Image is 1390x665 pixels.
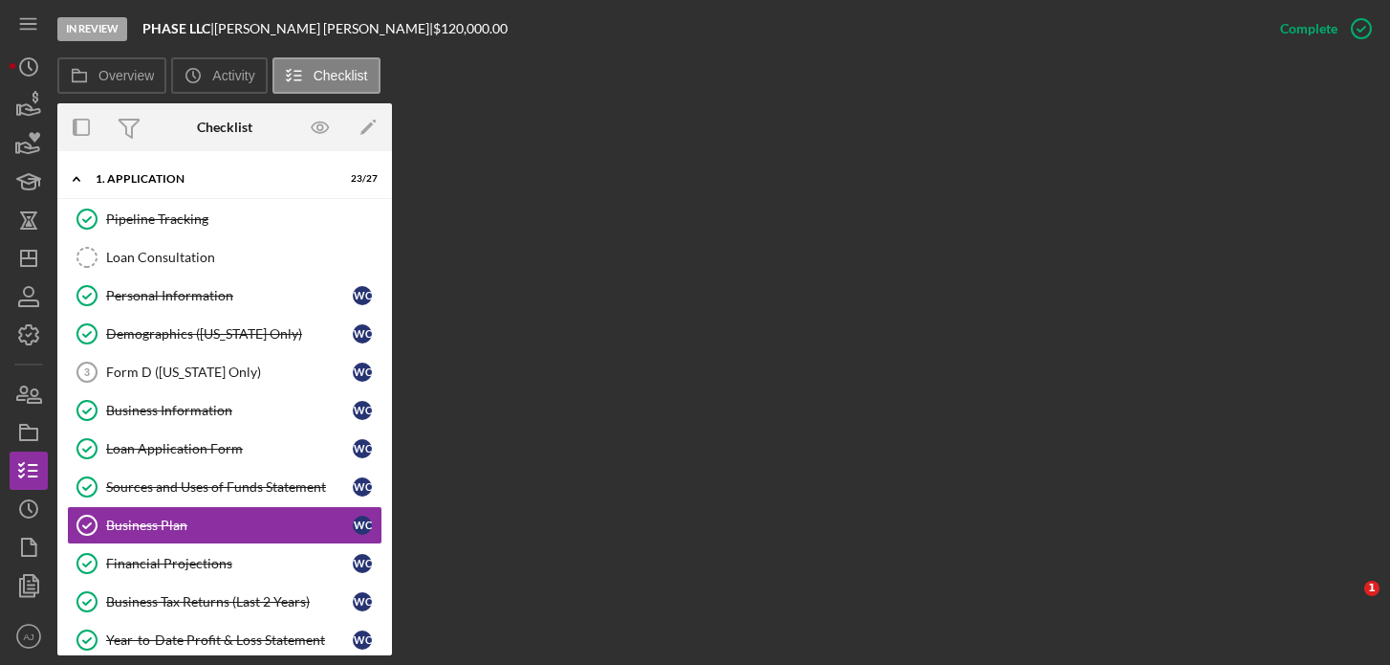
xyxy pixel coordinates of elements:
[106,288,353,303] div: Personal Information
[106,250,381,265] div: Loan Consultation
[106,326,353,342] div: Demographics ([US_STATE] Only)
[353,439,372,458] div: W C
[353,592,372,611] div: W C
[57,17,127,41] div: In Review
[106,365,353,380] div: Form D ([US_STATE] Only)
[67,583,382,621] a: Business Tax Returns (Last 2 Years)WC
[96,173,330,185] div: 1. Application
[67,544,382,583] a: Financial ProjectionsWC
[67,200,382,238] a: Pipeline Tracking
[142,21,214,36] div: |
[84,366,90,378] tspan: 3
[272,57,380,94] button: Checklist
[10,617,48,655] button: AJ
[1364,581,1379,596] span: 1
[106,479,353,495] div: Sources and Uses of Funds Statement
[142,20,210,36] b: PHASE LLC
[1261,10,1380,48] button: Complete
[314,68,368,83] label: Checklist
[23,632,33,642] text: AJ
[353,631,372,650] div: W C
[1325,581,1371,627] iframe: Intercom live chat
[106,556,353,571] div: Financial Projections
[106,594,353,610] div: Business Tax Returns (Last 2 Years)
[106,441,353,456] div: Loan Application Form
[67,506,382,544] a: Business PlanWC
[67,353,382,391] a: 3Form D ([US_STATE] Only)WC
[197,120,252,135] div: Checklist
[106,211,381,227] div: Pipeline Tracking
[353,286,372,305] div: W C
[353,554,372,573] div: W C
[353,516,372,535] div: W C
[67,315,382,353] a: Demographics ([US_STATE] Only)WC
[67,621,382,659] a: Year-to-Date Profit & Loss StatementWC
[171,57,267,94] button: Activity
[353,363,372,382] div: W C
[67,238,382,277] a: Loan Consultation
[353,401,372,420] div: W C
[353,324,372,344] div: W C
[106,518,353,533] div: Business Plan
[353,477,372,497] div: W C
[67,277,382,315] a: Personal InformationWC
[433,21,513,36] div: $120,000.00
[212,68,254,83] label: Activity
[343,173,378,185] div: 23 / 27
[67,391,382,430] a: Business InformationWC
[67,430,382,468] a: Loan Application FormWC
[57,57,166,94] button: Overview
[214,21,433,36] div: [PERSON_NAME] [PERSON_NAME] |
[106,632,353,648] div: Year-to-Date Profit & Loss Statement
[1280,10,1337,48] div: Complete
[98,68,154,83] label: Overview
[106,403,353,418] div: Business Information
[67,468,382,506] a: Sources and Uses of Funds StatementWC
